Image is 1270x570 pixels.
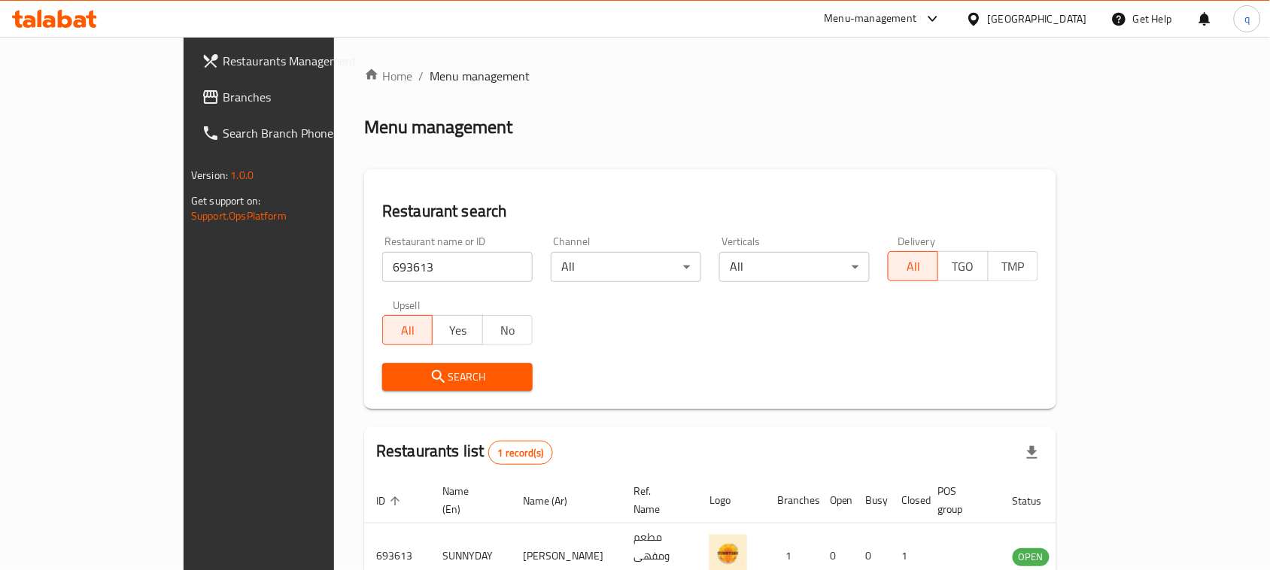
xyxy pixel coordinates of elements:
[719,252,870,282] div: All
[376,440,553,465] h2: Restaurants list
[482,315,533,345] button: No
[393,300,421,311] label: Upsell
[488,441,554,465] div: Total records count
[364,67,1056,85] nav: breadcrumb
[489,446,553,460] span: 1 record(s)
[382,315,433,345] button: All
[633,482,679,518] span: Ref. Name
[944,256,982,277] span: TGO
[439,320,476,341] span: Yes
[1244,11,1250,27] span: q
[995,256,1032,277] span: TMP
[223,124,384,142] span: Search Branch Phone
[364,115,512,139] h2: Menu management
[418,67,424,85] li: /
[890,478,926,523] th: Closed
[825,10,917,28] div: Menu-management
[489,320,527,341] span: No
[1013,492,1062,510] span: Status
[223,52,384,70] span: Restaurants Management
[382,252,533,282] input: Search for restaurant name or ID..
[191,206,287,226] a: Support.OpsPlatform
[1013,548,1050,566] div: OPEN
[765,478,818,523] th: Branches
[888,251,938,281] button: All
[988,11,1087,27] div: [GEOGRAPHIC_DATA]
[697,478,765,523] th: Logo
[1013,548,1050,565] span: OPEN
[938,482,983,518] span: POS group
[382,363,533,391] button: Search
[895,256,932,277] span: All
[223,88,384,106] span: Branches
[389,320,427,341] span: All
[1014,435,1050,471] div: Export file
[430,67,530,85] span: Menu management
[551,252,701,282] div: All
[382,200,1038,223] h2: Restaurant search
[432,315,482,345] button: Yes
[937,251,988,281] button: TGO
[191,165,228,185] span: Version:
[190,43,396,79] a: Restaurants Management
[376,492,405,510] span: ID
[818,478,854,523] th: Open
[394,368,521,387] span: Search
[988,251,1038,281] button: TMP
[523,492,587,510] span: Name (Ar)
[898,236,936,247] label: Delivery
[190,115,396,151] a: Search Branch Phone
[442,482,493,518] span: Name (En)
[190,79,396,115] a: Branches
[854,478,890,523] th: Busy
[191,191,260,211] span: Get support on:
[230,165,254,185] span: 1.0.0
